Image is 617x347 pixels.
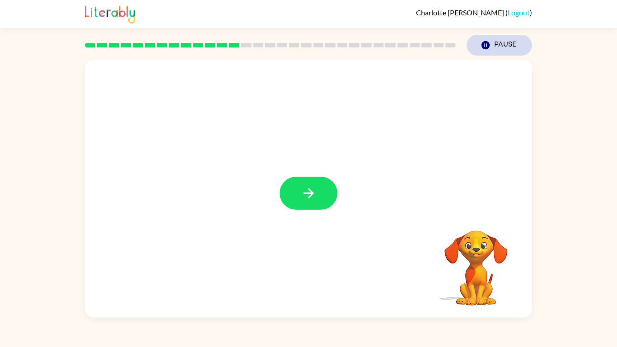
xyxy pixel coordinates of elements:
img: Literably [85,4,135,23]
button: Pause [467,35,532,56]
div: ( ) [416,8,532,17]
a: Logout [508,8,530,17]
span: Charlotte [PERSON_NAME] [416,8,505,17]
video: Your browser must support playing .mp4 files to use Literably. Please try using another browser. [431,216,521,307]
